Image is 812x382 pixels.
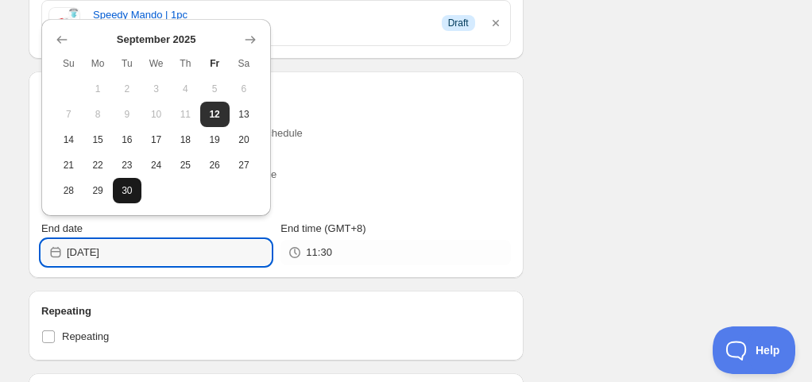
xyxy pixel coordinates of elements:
[207,108,223,121] span: 12
[171,102,200,127] button: Thursday September 11 2025
[113,127,142,152] button: Tuesday September 16 2025
[119,159,136,172] span: 23
[90,83,106,95] span: 1
[171,127,200,152] button: Thursday September 18 2025
[83,102,113,127] button: Monday September 8 2025
[141,102,171,127] button: Wednesday September 10 2025
[148,57,164,70] span: We
[713,326,796,374] iframe: Toggle Customer Support
[119,133,136,146] span: 16
[119,108,136,121] span: 9
[41,303,511,319] h2: Repeating
[230,127,259,152] button: Saturday September 20 2025
[83,152,113,178] button: Monday September 22 2025
[207,133,223,146] span: 19
[90,184,106,197] span: 29
[171,152,200,178] button: Thursday September 25 2025
[200,152,230,178] button: Friday September 26 2025
[148,159,164,172] span: 24
[90,133,106,146] span: 15
[230,76,259,102] button: Saturday September 6 2025
[207,159,223,172] span: 26
[41,222,83,234] span: End date
[177,83,194,95] span: 4
[141,152,171,178] button: Wednesday September 24 2025
[113,76,142,102] button: Tuesday September 2 2025
[60,184,77,197] span: 28
[177,108,194,121] span: 11
[60,133,77,146] span: 14
[119,57,136,70] span: Tu
[236,83,253,95] span: 6
[54,102,83,127] button: Sunday September 7 2025
[200,51,230,76] th: Friday
[113,102,142,127] button: Tuesday September 9 2025
[60,57,77,70] span: Su
[60,108,77,121] span: 7
[41,84,511,100] h2: Active dates
[200,102,230,127] button: Today Friday September 12 2025
[141,127,171,152] button: Wednesday September 17 2025
[90,57,106,70] span: Mo
[177,133,194,146] span: 18
[177,57,194,70] span: Th
[90,108,106,121] span: 8
[54,51,83,76] th: Sunday
[54,152,83,178] button: Sunday September 21 2025
[54,178,83,203] button: Sunday September 28 2025
[148,133,164,146] span: 17
[207,83,223,95] span: 5
[236,57,253,70] span: Sa
[200,76,230,102] button: Friday September 5 2025
[113,51,142,76] th: Tuesday
[230,152,259,178] button: Saturday September 27 2025
[83,127,113,152] button: Monday September 15 2025
[230,51,259,76] th: Saturday
[148,83,164,95] span: 3
[239,29,261,51] button: Show next month, October 2025
[230,102,259,127] button: Saturday September 13 2025
[236,108,253,121] span: 13
[200,127,230,152] button: Friday September 19 2025
[236,159,253,172] span: 27
[141,51,171,76] th: Wednesday
[54,127,83,152] button: Sunday September 14 2025
[51,29,73,51] button: Show previous month, August 2025
[236,133,253,146] span: 20
[280,222,365,234] span: End time (GMT+8)
[148,108,164,121] span: 10
[90,159,106,172] span: 22
[119,184,136,197] span: 30
[448,17,469,29] span: Draft
[83,76,113,102] button: Monday September 1 2025
[119,83,136,95] span: 2
[113,178,142,203] button: Tuesday September 30 2025
[141,76,171,102] button: Wednesday September 3 2025
[177,159,194,172] span: 25
[171,76,200,102] button: Thursday September 4 2025
[171,51,200,76] th: Thursday
[60,159,77,172] span: 21
[83,51,113,76] th: Monday
[113,152,142,178] button: Tuesday September 23 2025
[207,57,223,70] span: Fr
[93,7,429,23] a: Speedy Mando | 1pc
[62,330,109,342] span: Repeating
[83,178,113,203] button: Monday September 29 2025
